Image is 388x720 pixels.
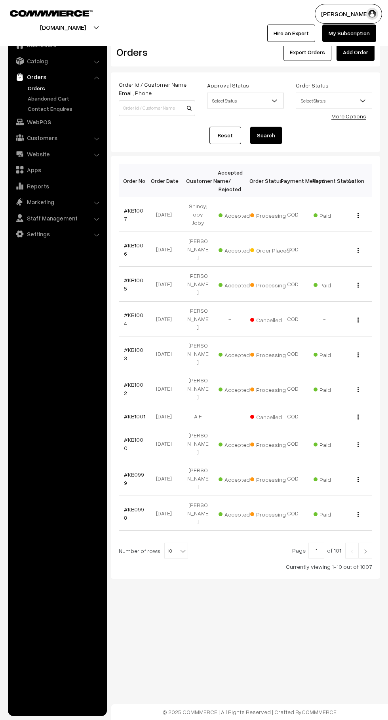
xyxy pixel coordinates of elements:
[26,94,104,103] a: Abandoned Cart
[277,461,309,496] td: COD
[124,471,144,486] a: #KB0999
[358,414,359,420] img: Menu
[12,17,114,37] button: [DOMAIN_NAME]
[150,371,182,406] td: [DATE]
[250,473,290,484] span: Processing
[124,277,143,292] a: #KB1005
[314,279,353,289] span: Paid
[182,164,214,197] th: Customer Name
[362,549,369,554] img: Right
[182,406,214,426] td: A F
[10,147,104,161] a: Website
[358,512,359,517] img: Menu
[10,131,104,145] a: Customers
[277,496,309,531] td: COD
[219,349,258,359] span: Accepted
[214,406,245,426] td: -
[150,336,182,371] td: [DATE]
[327,547,341,554] span: of 101
[314,508,353,519] span: Paid
[358,283,359,288] img: Menu
[296,94,372,108] span: Select Status
[10,10,93,16] img: COMMMERCE
[219,244,258,255] span: Accepted
[10,8,79,17] a: COMMMERCE
[182,426,214,461] td: [PERSON_NAME]
[150,406,182,426] td: [DATE]
[358,352,359,357] img: Menu
[250,244,290,255] span: Order Placed
[277,232,309,267] td: COD
[358,477,359,482] img: Menu
[219,473,258,484] span: Accepted
[277,197,309,232] td: COD
[150,496,182,531] td: [DATE]
[292,547,306,554] span: Page
[245,164,277,197] th: Order Status
[119,164,151,197] th: Order No
[314,209,353,220] span: Paid
[26,104,104,113] a: Contact Enquires
[150,197,182,232] td: [DATE]
[322,25,376,42] a: My Subscription
[250,508,290,519] span: Processing
[10,179,104,193] a: Reports
[250,411,290,421] span: Cancelled
[309,232,340,267] td: -
[207,93,283,108] span: Select Status
[250,314,290,324] span: Cancelled
[150,267,182,302] td: [DATE]
[250,127,282,144] button: Search
[10,163,104,177] a: Apps
[182,232,214,267] td: [PERSON_NAME]
[124,381,143,396] a: #KB1002
[209,127,241,144] a: Reset
[358,387,359,392] img: Menu
[165,543,188,559] span: 10
[331,113,366,120] a: More Options
[182,197,214,232] td: Shincyjoby Joby
[219,209,258,220] span: Accepted
[124,207,143,222] a: #KB1007
[10,227,104,241] a: Settings
[182,336,214,371] td: [PERSON_NAME]
[182,496,214,531] td: [PERSON_NAME]
[119,80,195,97] label: Order Id / Customer Name, Email, Phone
[219,384,258,394] span: Accepted
[10,211,104,225] a: Staff Management
[150,461,182,496] td: [DATE]
[124,312,143,327] a: #KB1004
[182,371,214,406] td: [PERSON_NAME]
[314,349,353,359] span: Paid
[124,346,143,361] a: #KB1003
[150,164,182,197] th: Order Date
[277,336,309,371] td: COD
[10,54,104,68] a: Catalog
[214,302,245,336] td: -
[277,406,309,426] td: COD
[219,439,258,449] span: Accepted
[26,84,104,92] a: Orders
[277,164,309,197] th: Payment Method
[267,25,315,42] a: Hire an Expert
[250,279,290,289] span: Processing
[314,384,353,394] span: Paid
[150,232,182,267] td: [DATE]
[302,709,337,715] a: COMMMERCE
[277,426,309,461] td: COD
[358,442,359,447] img: Menu
[315,4,382,24] button: [PERSON_NAME]…
[207,81,249,89] label: Approval Status
[277,302,309,336] td: COD
[358,213,359,218] img: Menu
[309,164,340,197] th: Payment Status
[314,439,353,449] span: Paid
[309,302,340,336] td: -
[277,267,309,302] td: COD
[214,164,245,197] th: Accepted / Rejected
[250,349,290,359] span: Processing
[124,506,144,521] a: #KB0998
[124,436,143,451] a: #KB1000
[119,547,160,555] span: Number of rows
[182,267,214,302] td: [PERSON_NAME]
